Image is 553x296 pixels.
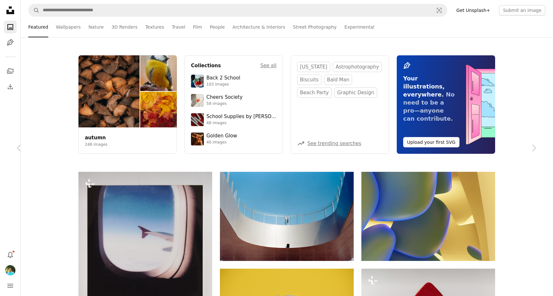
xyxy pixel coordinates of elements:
[220,213,354,219] a: Modern architecture with a person on a balcony
[4,264,17,277] button: Profile
[191,133,204,145] img: premium_photo-1754759085924-d6c35cb5b7a4
[206,75,240,81] div: Back 2 School
[206,133,237,139] div: Golden Glow
[191,113,276,126] a: School Supplies by [PERSON_NAME]48 images
[206,121,276,126] div: 48 images
[206,114,276,120] div: School Supplies by [PERSON_NAME]
[145,17,164,37] a: Textures
[4,279,17,292] button: Menu
[307,141,361,146] a: See trending searches
[4,65,17,78] a: Collections
[403,137,459,147] button: Upload your first SVG
[191,94,276,107] a: Cheers Society58 images
[78,247,212,253] a: View from an airplane window, looking at the wing.
[28,4,447,17] form: Find visuals sitewide
[191,133,276,145] a: Golden Glow40 images
[514,117,553,179] a: Next
[232,17,285,37] a: Architecture & Interiors
[85,135,106,141] a: autumn
[191,62,221,69] h4: Collections
[56,17,81,37] a: Wallpapers
[499,5,545,15] button: Submit an image
[88,17,104,37] a: Nature
[4,21,17,33] a: Photos
[361,172,495,261] img: Abstract organic shapes with blue and yellow gradients
[293,17,337,37] a: Street Photography
[5,265,15,275] img: Avatar of user Amith Tiwari
[210,17,225,37] a: People
[191,75,276,88] a: Back 2 School103 images
[361,213,495,219] a: Abstract organic shapes with blue and yellow gradients
[403,75,445,98] span: Your illustrations, everywhere.
[206,94,242,101] div: Cheers Society
[191,75,204,88] img: premium_photo-1683135218355-6d72011bf303
[344,17,374,37] a: Experimental
[431,4,447,16] button: Visual search
[191,113,204,126] img: premium_photo-1715107534993-67196b65cde7
[191,94,204,107] img: photo-1610218588353-03e3130b0e2d
[172,17,185,37] a: Travel
[29,4,40,16] button: Search Unsplash
[333,62,382,72] a: astrophotography
[220,172,354,261] img: Modern architecture with a person on a balcony
[206,82,240,87] div: 103 images
[260,62,276,69] a: See all
[193,17,202,37] a: Film
[4,36,17,49] a: Illustrations
[4,248,17,261] button: Notifications
[112,17,138,37] a: 3D Renders
[452,5,494,15] a: Get Unsplash+
[297,75,322,85] a: biscuits
[297,62,330,72] a: [US_STATE]
[297,88,332,98] a: beach party
[4,80,17,93] a: Download History
[334,88,377,98] a: graphic design
[324,75,352,85] a: bald man
[206,140,237,145] div: 40 images
[206,101,242,106] div: 58 images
